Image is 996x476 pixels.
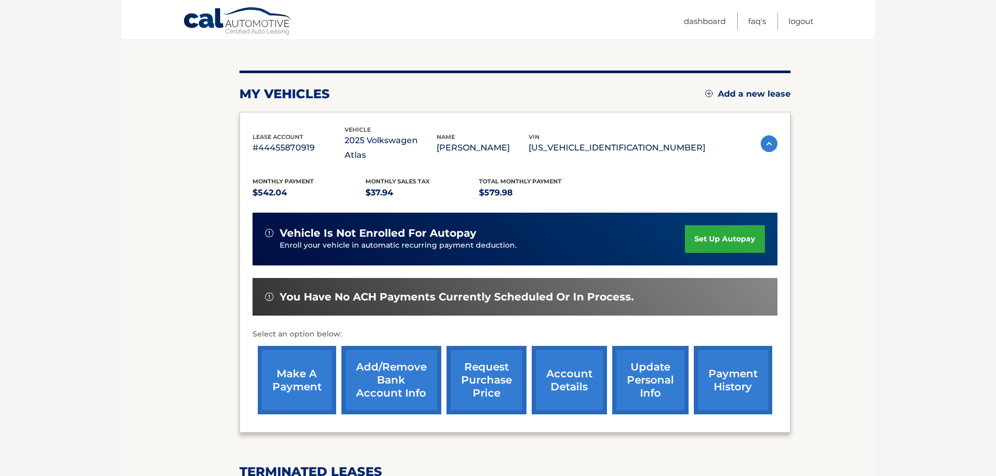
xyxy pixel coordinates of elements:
[532,346,607,414] a: account details
[705,90,713,97] img: add.svg
[705,89,791,99] a: Add a new lease
[748,13,766,30] a: FAQ's
[437,133,455,141] span: name
[345,133,437,162] p: 2025 Volkswagen Atlas
[345,126,371,133] span: vehicle
[437,141,529,155] p: [PERSON_NAME]
[341,346,441,414] a: Add/Remove bank account info
[788,13,814,30] a: Logout
[365,178,430,185] span: Monthly sales Tax
[265,229,273,237] img: alert-white.svg
[447,346,526,414] a: request purchase price
[280,291,634,304] span: You have no ACH payments currently scheduled or in process.
[694,346,772,414] a: payment history
[253,178,314,185] span: Monthly Payment
[529,141,705,155] p: [US_VEHICLE_IDENTIFICATION_NUMBER]
[258,346,336,414] a: make a payment
[685,225,764,253] a: set up autopay
[239,86,330,102] h2: my vehicles
[253,133,303,141] span: lease account
[612,346,689,414] a: update personal info
[529,133,540,141] span: vin
[479,178,562,185] span: Total Monthly Payment
[280,227,476,240] span: vehicle is not enrolled for autopay
[761,135,777,152] img: accordion-active.svg
[253,141,345,155] p: #44455870919
[265,293,273,301] img: alert-white.svg
[280,240,685,251] p: Enroll your vehicle in automatic recurring payment deduction.
[183,7,293,37] a: Cal Automotive
[479,185,592,200] p: $579.98
[684,13,726,30] a: Dashboard
[253,328,777,341] p: Select an option below:
[365,185,479,200] p: $37.94
[253,185,366,200] p: $542.04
